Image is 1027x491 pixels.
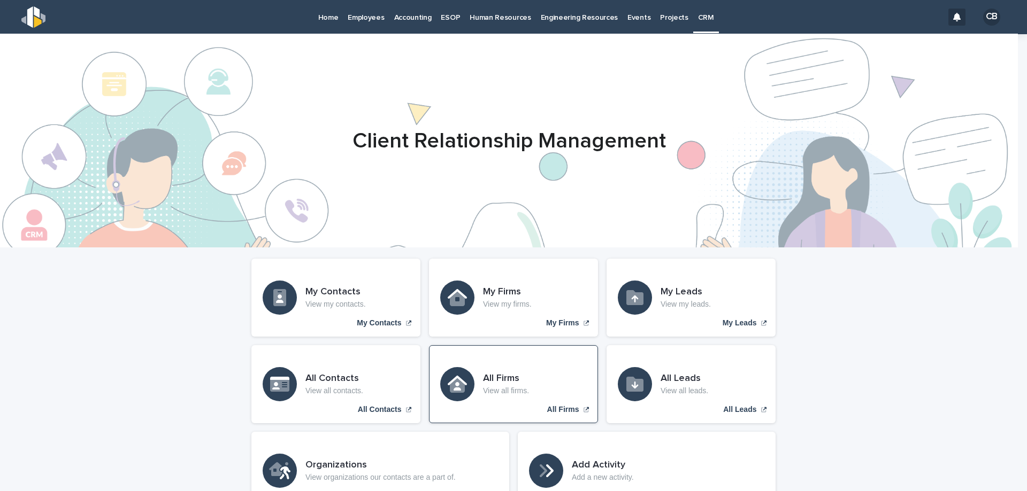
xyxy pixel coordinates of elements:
a: All Firms [429,345,598,423]
h1: Client Relationship Management [247,128,771,154]
p: My Leads [723,318,757,328]
a: All Leads [607,345,776,423]
a: My Firms [429,259,598,337]
p: View organizations our contacts are a part of. [305,473,456,482]
p: Add a new activity. [572,473,634,482]
a: All Contacts [251,345,420,423]
h3: My Firms [483,286,532,298]
p: View my firms. [483,300,532,309]
p: My Contacts [357,318,401,328]
h3: My Leads [661,286,711,298]
a: My Contacts [251,259,420,337]
h3: My Contacts [305,286,366,298]
p: View all leads. [661,386,708,395]
a: My Leads [607,259,776,337]
h3: All Contacts [305,373,363,385]
h3: Add Activity [572,459,634,471]
div: CB [983,9,1000,26]
p: View all firms. [483,386,529,395]
img: s5b5MGTdWwFoU4EDV7nw [21,6,45,28]
p: All Firms [547,405,579,414]
p: My Firms [546,318,579,328]
h3: All Firms [483,373,529,385]
p: View my leads. [661,300,711,309]
h3: All Leads [661,373,708,385]
h3: Organizations [305,459,456,471]
p: All Leads [723,405,756,414]
p: View my contacts. [305,300,366,309]
p: View all contacts. [305,386,363,395]
p: All Contacts [358,405,402,414]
